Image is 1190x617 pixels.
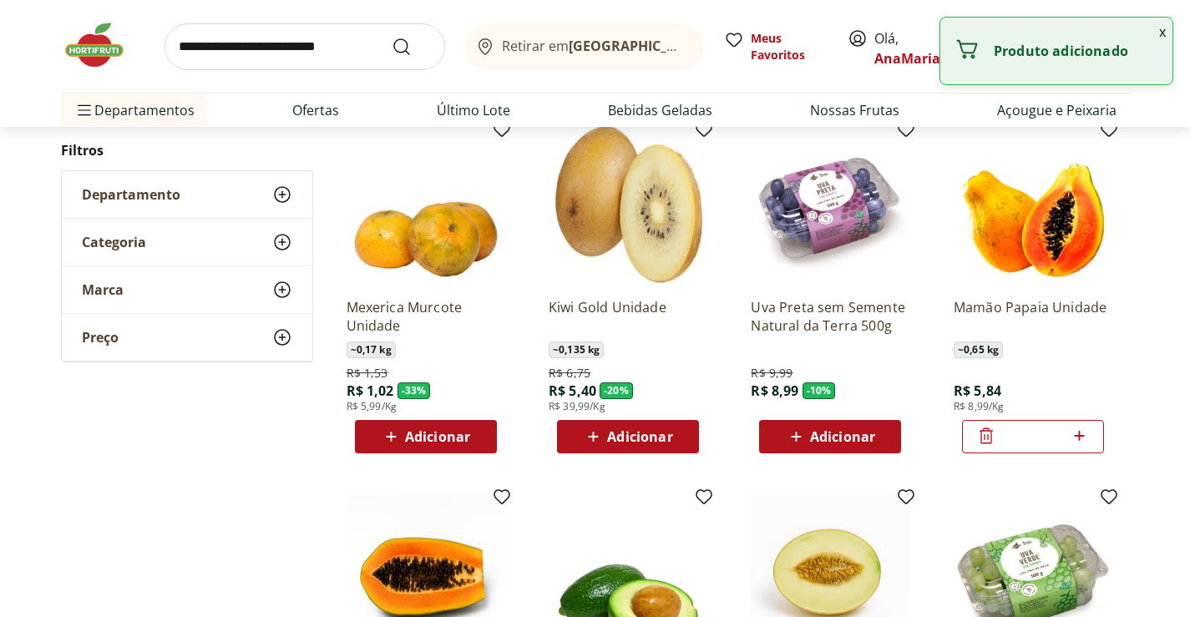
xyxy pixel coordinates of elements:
a: Meus Favoritos [724,30,828,63]
a: Mamão Papaia Unidade [954,298,1112,335]
span: R$ 8,99/Kg [954,400,1005,413]
button: Categoria [62,219,312,266]
span: - 33 % [398,382,431,399]
span: R$ 5,40 [549,382,596,400]
img: Mexerica Murcote Unidade [347,126,505,285]
span: R$ 9,99 [751,365,792,382]
span: Retirar em [502,38,686,53]
button: Retirar em[GEOGRAPHIC_DATA]/[GEOGRAPHIC_DATA] [465,23,704,70]
h2: Filtros [61,134,313,167]
button: Adicionar [759,420,901,453]
input: search [165,23,445,70]
span: R$ 39,99/Kg [549,400,605,413]
a: Kiwi Gold Unidade [549,298,707,335]
span: Departamentos [74,90,195,130]
span: R$ 6,75 [549,365,590,382]
span: - 10 % [803,382,836,399]
b: [GEOGRAPHIC_DATA]/[GEOGRAPHIC_DATA] [569,37,850,55]
a: Último Lote [437,100,510,120]
button: Adicionar [355,420,497,453]
button: Menu [74,90,94,130]
span: ~ 0,17 kg [347,341,396,358]
span: Adicionar [607,430,672,443]
img: Kiwi Gold Unidade [549,126,707,285]
span: ~ 0,135 kg [549,341,604,358]
img: Hortifruti [61,20,144,70]
button: Marca [62,266,312,313]
a: Mexerica Murcote Unidade [347,298,505,335]
span: Categoria [82,234,146,250]
a: Açougue e Peixaria [997,100,1117,120]
button: Departamento [62,171,312,218]
button: Submit Search [392,37,432,57]
a: Nossas Frutas [810,100,899,120]
img: Uva Preta sem Semente Natural da Terra 500g [751,126,909,285]
img: Mamão Papaia Unidade [954,126,1112,285]
button: Adicionar [557,420,699,453]
span: R$ 1,02 [347,382,394,400]
a: AnaMaria [874,49,940,68]
span: Adicionar [405,430,470,443]
button: Fechar notificação [1152,18,1172,46]
a: Ofertas [292,100,339,120]
span: Olá, [874,28,949,68]
span: R$ 8,99 [751,382,798,400]
span: Departamento [82,186,180,203]
span: ~ 0,65 kg [954,341,1003,358]
button: Preço [62,314,312,361]
span: R$ 1,53 [347,365,388,382]
span: Adicionar [810,430,875,443]
span: Marca [82,281,124,298]
span: Preço [82,329,119,346]
span: Meus Favoritos [751,30,828,63]
span: R$ 5,99/Kg [347,400,398,413]
span: - 20 % [600,382,633,399]
p: Produto adicionado [994,43,1159,59]
a: Uva Preta sem Semente Natural da Terra 500g [751,298,909,335]
span: R$ 5,84 [954,382,1001,400]
a: Bebidas Geladas [608,100,712,120]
